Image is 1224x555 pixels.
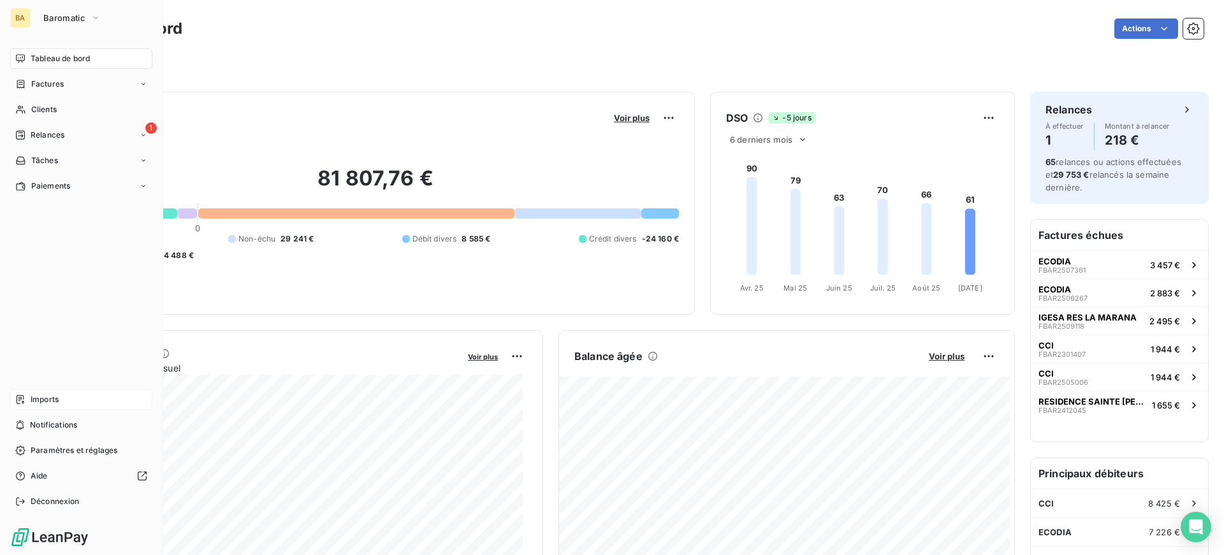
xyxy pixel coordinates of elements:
[10,8,31,28] div: BA
[31,104,57,115] span: Clients
[43,13,85,23] span: Baromatic
[1038,368,1054,378] span: CCI
[768,112,815,124] span: -5 jours
[1031,458,1208,489] h6: Principaux débiteurs
[1038,527,1072,537] span: ECODIA
[31,180,70,192] span: Paiements
[912,284,940,292] tspan: Août 25
[870,284,896,292] tspan: Juil. 25
[925,350,968,362] button: Voir plus
[1038,294,1088,302] span: FBAR2506267
[1045,122,1084,130] span: À effectuer
[1045,157,1056,167] span: 65
[726,110,748,126] h6: DSO
[740,284,764,292] tspan: Avr. 25
[1150,288,1180,298] span: 2 883 €
[145,122,157,134] span: 1
[1105,122,1170,130] span: Montant à relancer
[238,233,275,245] span: Non-échu
[1045,130,1084,150] h4: 1
[1181,512,1211,542] div: Open Intercom Messenger
[610,112,653,124] button: Voir plus
[10,527,89,547] img: Logo LeanPay
[826,284,852,292] tspan: Juin 25
[1045,102,1092,117] h6: Relances
[1053,169,1089,180] span: 29 753 €
[783,284,807,292] tspan: Mai 25
[589,233,637,245] span: Crédit divers
[280,233,314,245] span: 29 241 €
[1038,407,1086,414] span: FBAR2412045
[1038,340,1054,350] span: CCI
[72,166,679,204] h2: 81 807,76 €
[1038,350,1086,358] span: FBAR2301407
[31,445,117,456] span: Paramètres et réglages
[30,419,77,431] span: Notifications
[1149,527,1180,537] span: 7 226 €
[1031,363,1208,391] button: CCIFBAR25050061 944 €
[574,349,643,364] h6: Balance âgée
[1031,220,1208,250] h6: Factures échues
[1031,306,1208,335] button: IGESA RES LA MARANAFBAR25091182 495 €
[31,470,48,482] span: Aide
[1031,250,1208,278] button: ECODIAFBAR25073613 457 €
[730,134,792,145] span: 6 derniers mois
[1105,130,1170,150] h4: 218 €
[1148,498,1180,508] span: 8 425 €
[10,466,152,486] a: Aide
[31,394,59,405] span: Imports
[1031,391,1208,419] button: RESIDENCE SAINTE [PERSON_NAME]FBAR24120451 655 €
[1031,278,1208,306] button: ECODIAFBAR25062672 883 €
[72,361,459,375] span: Chiffre d'affaires mensuel
[1038,266,1086,274] span: FBAR2507361
[958,284,982,292] tspan: [DATE]
[31,129,64,141] span: Relances
[31,155,58,166] span: Tâches
[1114,18,1178,39] button: Actions
[31,496,80,507] span: Déconnexion
[195,223,200,233] span: 0
[1152,400,1180,410] span: 1 655 €
[1031,335,1208,363] button: CCIFBAR23014071 944 €
[929,351,965,361] span: Voir plus
[468,352,498,361] span: Voir plus
[1045,157,1181,192] span: relances ou actions effectuées et relancés la semaine dernière.
[1151,372,1180,382] span: 1 944 €
[614,113,650,123] span: Voir plus
[462,233,490,245] span: 8 585 €
[412,233,457,245] span: Débit divers
[1038,378,1088,386] span: FBAR2505006
[1038,312,1137,322] span: IGESA RES LA MARANA
[1038,322,1084,330] span: FBAR2509118
[160,250,194,261] span: -4 488 €
[1038,396,1147,407] span: RESIDENCE SAINTE [PERSON_NAME]
[1038,256,1071,266] span: ECODIA
[1038,498,1054,508] span: CCI
[1151,344,1180,354] span: 1 944 €
[464,350,502,362] button: Voir plus
[1038,284,1071,294] span: ECODIA
[31,53,90,64] span: Tableau de bord
[642,233,679,245] span: -24 160 €
[1150,260,1180,270] span: 3 457 €
[31,78,64,90] span: Factures
[1149,316,1180,326] span: 2 495 €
